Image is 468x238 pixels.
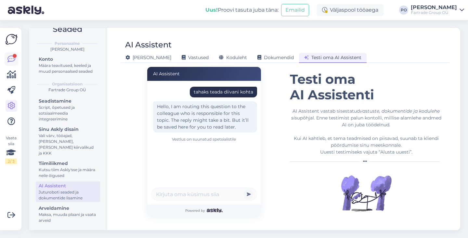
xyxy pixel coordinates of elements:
div: AI Assistent [39,182,97,189]
img: Illustration [340,167,392,219]
div: Arveldamine [39,205,97,212]
span: Dokumendid [257,55,294,60]
div: Vaata siia [5,135,17,164]
a: TiimiliikmedKutsu tiim Askly'sse ja määra neile õigused [36,159,100,180]
div: 2 / 3 [5,158,17,164]
img: Askly Logo [5,33,18,45]
div: Juturoboti seaded ja dokumentide lisamine [39,189,97,201]
div: Vali värv, tööajad, [PERSON_NAME], [PERSON_NAME] kiirvalikud ja KKK [39,133,97,156]
div: Määra teavitused, keeled ja muud personaalsed seaded [39,63,97,74]
div: tahaks teada diivani kohta [194,89,253,95]
div: AI Assistent [125,39,172,51]
b: Organisatsioon [52,81,83,87]
a: SeadistamineScript, õpetused ja sotsiaalmeedia integreerimine [36,97,100,123]
i: vastuste, dokumentide ja kodulehe sisu [291,108,440,121]
a: [PERSON_NAME]Fartrade Group OÜ [411,5,464,15]
a: Sinu Askly disainVali värv, tööajad, [PERSON_NAME], [PERSON_NAME] kiirvalikud ja KKK [36,125,100,157]
img: Askly [207,208,223,212]
div: Fartrade Group OÜ [411,10,457,15]
div: [PERSON_NAME] [34,46,100,52]
b: Personaalne [55,41,80,46]
h1: Testi oma AI Assistenti [290,71,442,103]
div: Hello, I am routing this question to the colleague who is responsible for this topic. The reply m... [153,101,257,132]
a: KontoMäära teavitused, keeled ja muud personaalsed seaded [36,55,100,75]
div: Seadistamine [39,98,97,105]
div: Sinu Askly disain [39,126,97,133]
div: Kutsu tiim Askly'sse ja määra neile õigused [39,167,97,179]
div: Vestlus on suunatud spetsialistile [151,136,257,142]
span: Vastused [182,55,209,60]
div: [PERSON_NAME] [411,5,457,10]
div: Script, õpetused ja sotsiaalmeedia integreerimine [39,105,97,122]
b: Uus! [205,7,218,13]
button: Emailid [281,4,309,16]
div: AI Assistent [147,67,261,81]
div: Proovi tasuta juba täna: [205,6,279,14]
span: [PERSON_NAME] [125,55,171,60]
h2: Seaded [34,23,100,35]
div: Maksa, muuda plaani ja vaata arveid [39,212,97,223]
div: Tiimiliikmed [39,160,97,167]
span: Koduleht [219,55,247,60]
a: ArveldamineMaksa, muuda plaani ja vaata arveid [36,204,100,224]
div: AI Assistent vastab sisestatud põhjal. Enne testimist palun kontolli, millise alamlehe andmed AI ... [290,108,442,156]
span: Powered by [185,208,223,213]
a: AI AssistentJuturoboti seaded ja dokumentide lisamine [36,182,100,202]
input: Kirjuta oma küsimus siia [151,188,257,201]
div: Väljaspool tööaega [317,4,383,16]
div: Fartrade Group OÜ [34,87,100,93]
div: PO [399,6,408,15]
div: Konto [39,56,97,63]
span: Testi oma AI Assistent [304,55,361,60]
